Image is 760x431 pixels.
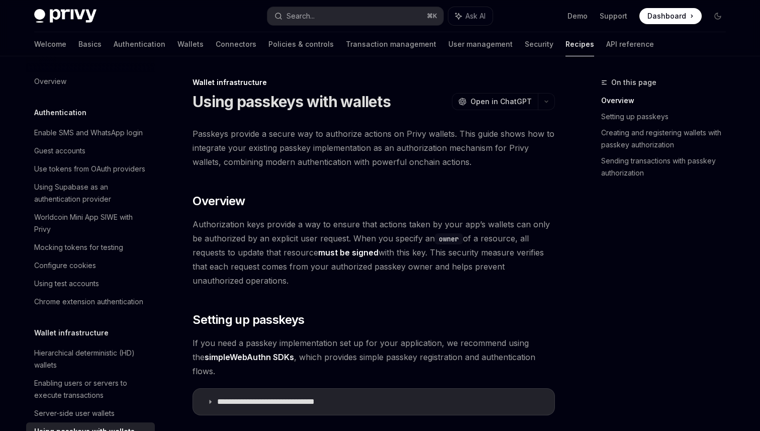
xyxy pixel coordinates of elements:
strong: must be signed [318,247,378,257]
div: Server-side user wallets [34,407,115,419]
a: Chrome extension authentication [26,293,155,311]
a: Overview [601,93,734,109]
a: Welcome [34,32,66,56]
a: Policies & controls [268,32,334,56]
div: Hierarchical deterministic (HD) wallets [34,347,149,371]
code: owner [435,233,463,244]
a: API reference [606,32,654,56]
a: Guest accounts [26,142,155,160]
span: Overview [193,193,245,209]
a: Dashboard [639,8,702,24]
a: Server-side user wallets [26,404,155,422]
div: Search... [287,10,315,22]
span: Passkeys provide a secure way to authorize actions on Privy wallets. This guide shows how to inte... [193,127,555,169]
a: Support [600,11,627,21]
button: Toggle dark mode [710,8,726,24]
a: Security [525,32,553,56]
div: Wallet infrastructure [193,77,555,88]
div: Using Supabase as an authentication provider [34,181,149,205]
span: Ask AI [465,11,486,21]
a: Hierarchical deterministic (HD) wallets [26,344,155,374]
div: Overview [34,75,66,88]
button: Ask AI [448,7,493,25]
a: Recipes [565,32,594,56]
a: Demo [567,11,588,21]
a: Enabling users or servers to execute transactions [26,374,155,404]
div: Mocking tokens for testing [34,241,123,253]
h5: Wallet infrastructure [34,327,109,339]
a: Use tokens from OAuth providers [26,160,155,178]
a: Using test accounts [26,275,155,293]
button: Search...⌘K [267,7,443,25]
div: Chrome extension authentication [34,296,143,308]
span: Authorization keys provide a way to ensure that actions taken by your app’s wallets can only be a... [193,217,555,288]
a: Creating and registering wallets with passkey authorization [601,125,734,153]
h5: Authentication [34,107,86,119]
div: Enable SMS and WhatsApp login [34,127,143,139]
span: On this page [611,76,656,89]
div: Use tokens from OAuth providers [34,163,145,175]
div: Worldcoin Mini App SIWE with Privy [34,211,149,235]
div: Guest accounts [34,145,85,157]
button: Open in ChatGPT [452,93,538,110]
a: Mocking tokens for testing [26,238,155,256]
a: Using Supabase as an authentication provider [26,178,155,208]
span: ⌘ K [427,12,437,20]
a: Authentication [114,32,165,56]
a: Enable SMS and WhatsApp login [26,124,155,142]
a: Configure cookies [26,256,155,275]
a: Transaction management [346,32,436,56]
div: Enabling users or servers to execute transactions [34,377,149,401]
a: Wallets [177,32,204,56]
h1: Using passkeys with wallets [193,93,391,111]
a: Overview [26,72,155,91]
a: User management [448,32,513,56]
span: If you need a passkey implementation set up for your application, we recommend using the , which ... [193,336,555,378]
a: Worldcoin Mini App SIWE with Privy [26,208,155,238]
div: Configure cookies [34,260,96,272]
img: dark logo [34,9,97,23]
span: Open in ChatGPT [470,97,532,107]
div: Using test accounts [34,278,99,290]
a: Basics [78,32,102,56]
a: Sending transactions with passkey authorization [601,153,734,181]
span: Setting up passkeys [193,312,305,328]
a: simpleWebAuthn SDKs [205,352,294,363]
a: Setting up passkeys [601,109,734,125]
a: Connectors [216,32,256,56]
span: Dashboard [647,11,686,21]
